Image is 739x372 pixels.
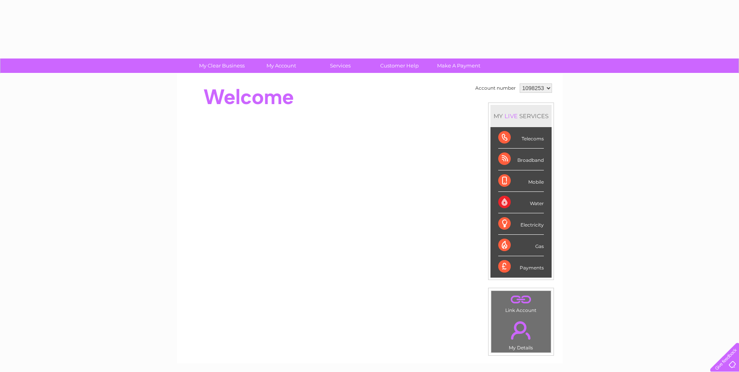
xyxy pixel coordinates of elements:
div: Electricity [498,213,544,235]
a: . [493,317,549,344]
div: Gas [498,235,544,256]
div: Payments [498,256,544,277]
a: . [493,293,549,306]
a: My Clear Business [190,58,254,73]
td: Account number [473,81,518,95]
a: Customer Help [367,58,432,73]
div: MY SERVICES [490,105,552,127]
td: My Details [491,315,551,353]
a: Make A Payment [427,58,491,73]
a: Services [308,58,372,73]
div: Mobile [498,170,544,192]
div: LIVE [503,112,519,120]
div: Telecoms [498,127,544,149]
td: Link Account [491,291,551,315]
a: My Account [249,58,313,73]
div: Water [498,192,544,213]
div: Broadband [498,149,544,170]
